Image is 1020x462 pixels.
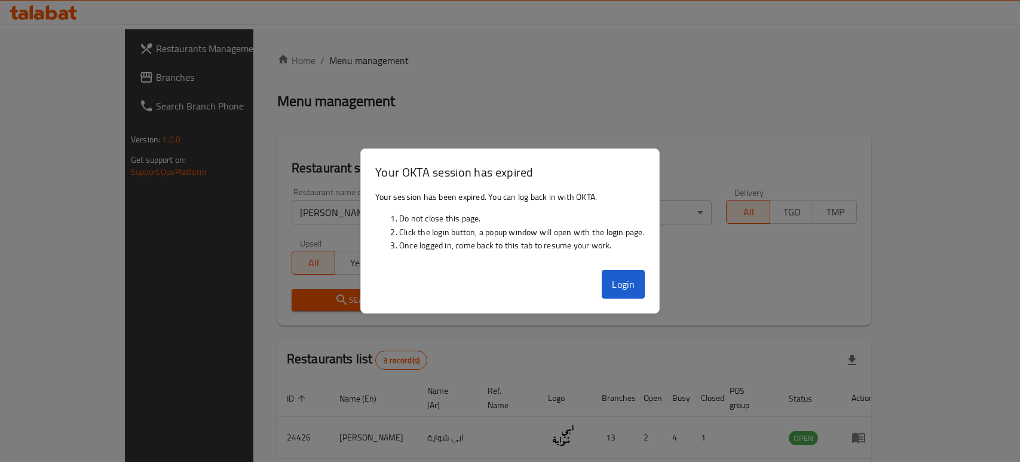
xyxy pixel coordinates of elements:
[399,212,645,225] li: Do not close this page.
[399,226,645,239] li: Click the login button, a popup window will open with the login page.
[361,186,659,266] div: Your session has been expired. You can log back in with OKTA.
[375,163,645,181] h3: Your OKTA session has expired
[602,270,645,299] button: Login
[399,239,645,252] li: Once logged in, come back to this tab to resume your work.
